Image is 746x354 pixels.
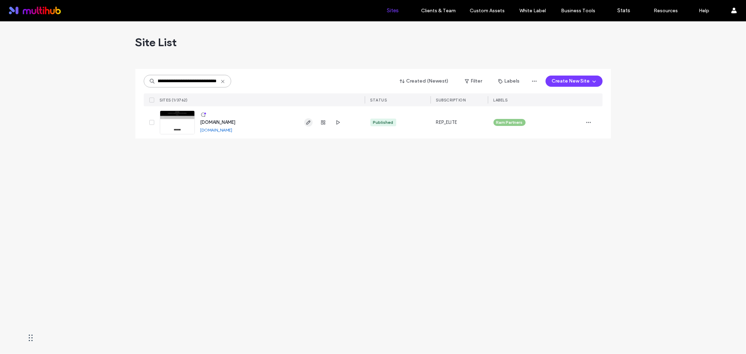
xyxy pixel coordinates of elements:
span: REP_ELITE [436,119,457,126]
span: SITES (1/3762) [160,98,188,102]
a: [DOMAIN_NAME] [200,127,233,133]
div: Published [373,119,393,126]
label: White Label [520,8,546,14]
div: Drag [29,327,33,348]
button: Created (Newest) [394,76,455,87]
span: Help [16,5,30,11]
label: Business Tools [561,8,596,14]
label: Sites [387,7,399,14]
span: Ram Partners [496,119,523,126]
button: Filter [458,76,489,87]
a: [DOMAIN_NAME] [200,120,236,125]
button: Create New Site [546,76,603,87]
span: LABELS [493,98,508,102]
button: Labels [492,76,526,87]
label: Help [699,8,710,14]
label: Resources [654,8,678,14]
span: STATUS [370,98,387,102]
span: SUBSCRIPTION [436,98,466,102]
label: Custom Assets [470,8,505,14]
label: Stats [617,7,630,14]
span: Site List [135,35,177,49]
label: Clients & Team [421,8,456,14]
